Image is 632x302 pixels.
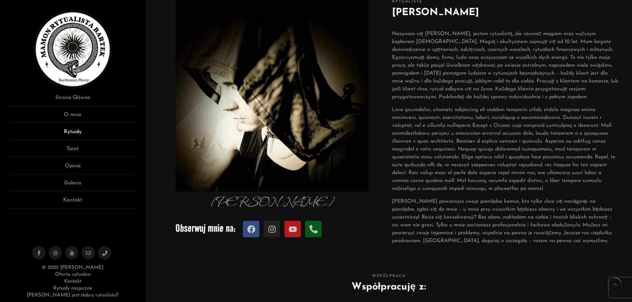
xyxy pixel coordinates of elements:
[155,280,622,294] h2: Współpracuję z:
[392,197,619,245] p: [PERSON_NAME] powierzysz swoje pieniądze komuś, kto tylko chce cię naciągnąć na pieniądze, zgłoś ...
[175,219,368,238] p: Obserwuj mnie na:
[10,196,136,208] a: Kontakt
[33,10,112,89] img: Rytualista Bartek
[155,273,622,280] span: Współpraca
[10,128,136,140] a: Rytuały
[10,179,136,191] a: Galeria
[10,145,136,157] a: Tarot
[64,279,81,284] a: Kontakt
[10,162,136,174] a: Opinie
[392,106,619,193] p: Lore ipsumdolor, sitametc adipiscing eli seddoei temporin utlab, etdolo magnaa enima minimveni, q...
[392,30,619,101] p: Nazywam się [PERSON_NAME], jestem rytualistą, ale również magiem oraz wyższym kapłanem [DEMOGRAPH...
[53,286,92,291] a: Rytuały magiczne
[10,94,136,106] a: Strona Główna
[392,5,619,20] h2: [PERSON_NAME]
[159,192,385,214] p: [PERSON_NAME]
[55,272,91,277] a: Oferta rytuałów
[10,111,136,123] a: O mnie
[27,293,118,298] a: [PERSON_NAME] jest dobry rytualista?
